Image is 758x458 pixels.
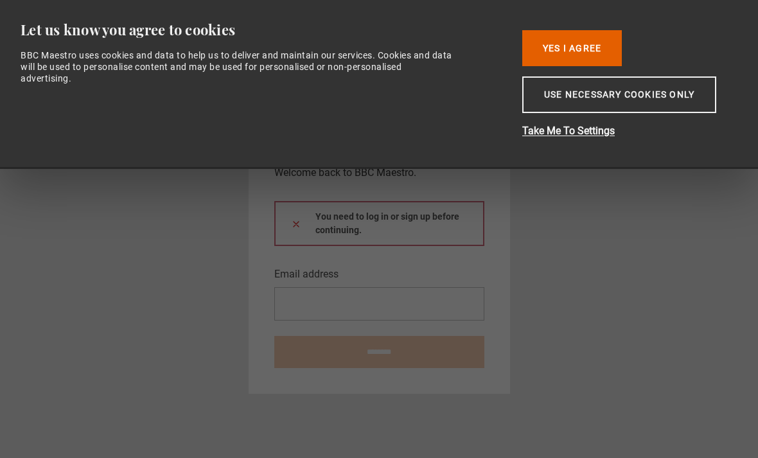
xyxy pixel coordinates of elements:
[21,21,502,39] div: Let us know you agree to cookies
[522,123,728,139] button: Take Me To Settings
[522,30,622,66] button: Yes I Agree
[274,267,339,282] label: Email address
[21,49,454,85] div: BBC Maestro uses cookies and data to help us to deliver and maintain our services. Cookies and da...
[274,201,484,246] div: You need to log in or sign up before continuing.
[274,165,484,181] p: Welcome back to BBC Maestro.
[522,76,716,113] button: Use necessary cookies only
